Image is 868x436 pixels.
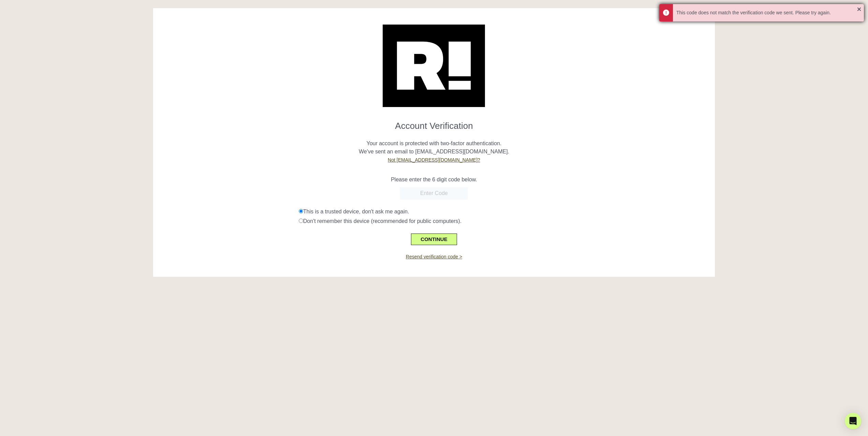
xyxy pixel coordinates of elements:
button: CONTINUE [411,234,457,245]
a: Not [EMAIL_ADDRESS][DOMAIN_NAME]? [388,157,480,163]
div: This code does not match the verification code we sent. Please try again. [676,9,857,16]
p: Please enter the 6 digit code below. [158,176,710,184]
img: Retention.com [383,25,485,107]
input: Enter Code [400,187,468,199]
h1: Account Verification [158,115,710,131]
div: This is a trusted device, don't ask me again. [299,208,710,216]
div: Don't remember this device (recommended for public computers). [299,217,710,225]
div: Open Intercom Messenger [845,413,861,429]
a: Resend verification code > [406,254,462,259]
p: Your account is protected with two-factor authentication. We've sent an email to [EMAIL_ADDRESS][... [158,131,710,164]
